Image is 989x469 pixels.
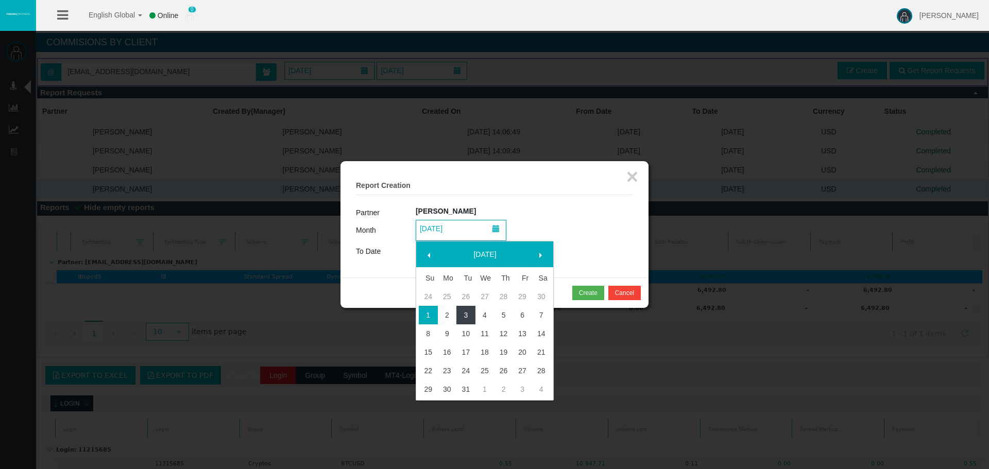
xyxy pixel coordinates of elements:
span: [DATE] [417,221,446,236]
a: 17 [456,343,475,361]
a: 27 [475,287,494,306]
span: English Global [75,11,135,19]
th: Sunday [419,269,438,287]
th: Friday [513,269,532,287]
a: 3 [456,306,475,324]
b: Report Creation [356,181,411,189]
a: 27 [513,361,532,380]
a: 3 [513,380,532,398]
button: Create [572,286,604,300]
a: 6 [513,306,532,324]
a: 18 [475,343,494,361]
a: 19 [494,343,513,361]
a: 2 [494,380,513,398]
span: [PERSON_NAME] [919,11,979,20]
button: × [626,166,638,187]
th: Tuesday [456,269,475,287]
img: user-image [897,8,912,24]
span: Online [158,11,178,20]
th: Wednesday [475,269,494,287]
label: [PERSON_NAME] [416,205,476,217]
a: 2 [438,306,457,324]
a: 24 [419,287,438,306]
span: 0 [188,6,196,13]
a: 14 [532,324,551,343]
a: 26 [494,361,513,380]
button: Cancel [608,286,641,300]
a: 16 [438,343,457,361]
a: 11 [475,324,494,343]
a: 29 [419,380,438,398]
a: 30 [438,380,457,398]
th: Thursday [494,269,513,287]
a: 29 [513,287,532,306]
td: Partner [356,205,416,220]
a: 21 [532,343,551,361]
a: 28 [532,361,551,380]
a: 13 [513,324,532,343]
td: Month [356,220,416,241]
a: 1 [419,306,438,324]
a: 25 [475,361,494,380]
td: Current focused date is Sunday, December 01, 2024 [419,306,438,324]
a: 8 [419,324,438,343]
a: 7 [532,306,551,324]
a: 5 [494,306,513,324]
a: 4 [475,306,494,324]
a: 9 [438,324,457,343]
a: 23 [438,361,457,380]
a: 25 [438,287,457,306]
img: user_small.png [185,11,194,21]
img: logo.svg [5,12,31,16]
a: 26 [456,287,475,306]
a: 10 [456,324,475,343]
th: Monday [438,269,457,287]
a: 28 [494,287,513,306]
a: 15 [419,343,438,361]
a: [DATE] [441,245,530,264]
a: 1 [475,380,494,398]
th: Saturday [532,269,551,287]
a: 22 [419,361,438,380]
a: 30 [532,287,551,306]
a: 4 [532,380,551,398]
td: To Date [356,241,416,262]
a: 20 [513,343,532,361]
a: 24 [456,361,475,380]
a: 12 [494,324,513,343]
a: 31 [456,380,475,398]
div: Create [579,288,598,298]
